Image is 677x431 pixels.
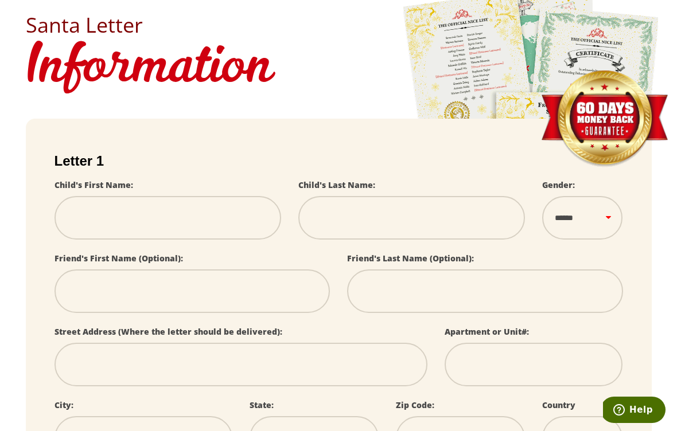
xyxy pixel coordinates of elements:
label: City: [55,399,73,410]
label: Gender: [542,179,575,190]
label: Street Address (Where the letter should be delivered): [55,326,282,337]
label: Country [542,399,575,410]
label: Child's Last Name: [298,179,375,190]
h2: Letter 1 [55,153,623,169]
label: Friend's First Name (Optional): [55,253,183,264]
img: Money Back Guarantee [540,70,669,168]
label: Zip Code: [396,399,434,410]
label: Apartment or Unit#: [445,326,529,337]
iframe: Opens a widget where you can find more information [603,397,666,425]
label: Friend's Last Name (Optional): [347,253,474,264]
h2: Santa Letter [26,15,652,36]
label: Child's First Name: [55,179,133,190]
label: State: [250,399,274,410]
h1: Information [26,36,652,101]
